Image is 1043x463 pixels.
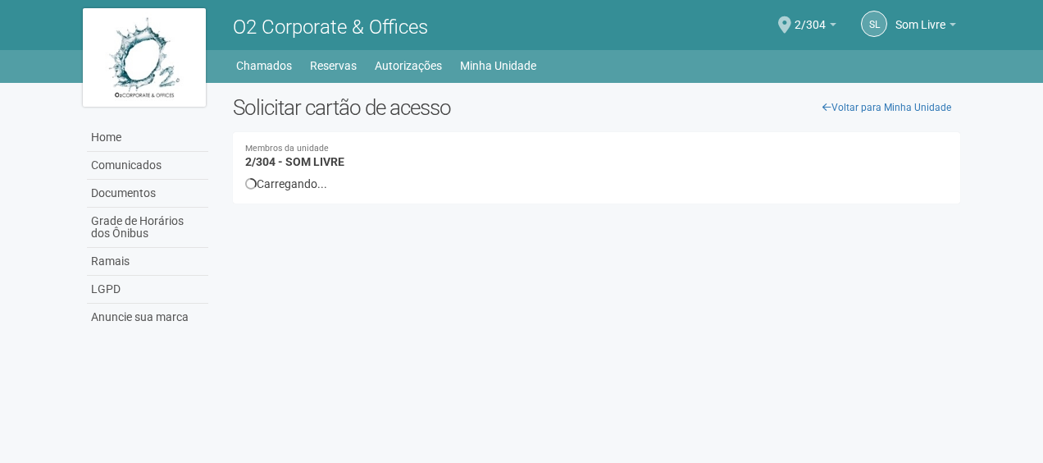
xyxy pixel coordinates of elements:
[795,21,836,34] a: 2/304
[87,124,208,152] a: Home
[87,152,208,180] a: Comunicados
[87,180,208,208] a: Documentos
[245,176,948,191] div: Carregando...
[87,208,208,248] a: Grade de Horários dos Ônibus
[233,95,960,120] h2: Solicitar cartão de acesso
[236,54,292,77] a: Chamados
[245,144,948,168] h4: 2/304 - SOM LIVRE
[375,54,442,77] a: Autorizações
[895,21,956,34] a: Som Livre
[813,95,960,120] a: Voltar para Minha Unidade
[895,2,945,31] span: Som Livre
[233,16,428,39] span: O2 Corporate & Offices
[460,54,536,77] a: Minha Unidade
[87,276,208,304] a: LGPD
[795,2,826,31] span: 2/304
[83,8,206,107] img: logo.jpg
[87,304,208,331] a: Anuncie sua marca
[310,54,357,77] a: Reservas
[861,11,887,37] a: SL
[245,144,948,154] small: Membros da unidade
[87,248,208,276] a: Ramais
